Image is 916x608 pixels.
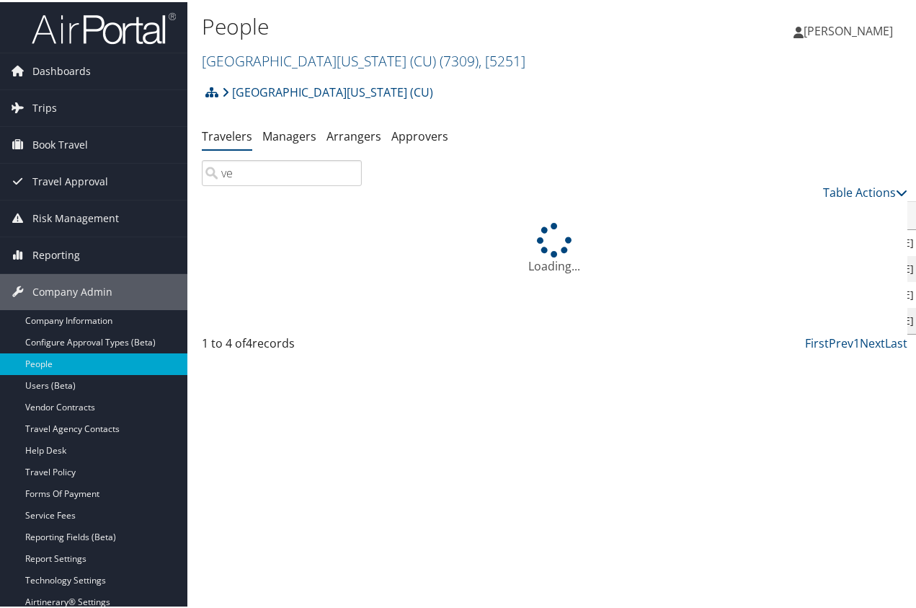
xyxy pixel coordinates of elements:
span: Trips [32,88,57,124]
a: [PERSON_NAME] [793,7,907,50]
span: ( 7309 ) [440,49,479,69]
input: Search [202,158,362,184]
a: Table Actions [823,182,907,198]
a: [GEOGRAPHIC_DATA][US_STATE] (CU) [202,49,525,69]
a: [GEOGRAPHIC_DATA][US_STATE] (CU) [222,76,433,105]
span: Risk Management [32,198,119,234]
a: Next [860,333,885,349]
span: Reporting [32,235,80,271]
span: , [ 5251 ] [479,49,525,69]
a: Arrangers [326,126,381,142]
span: 4 [246,333,252,349]
a: Approvers [391,126,448,142]
span: Book Travel [32,125,88,161]
span: [PERSON_NAME] [804,21,893,37]
a: Last [885,333,907,349]
a: Managers [262,126,316,142]
h1: People [202,9,672,40]
div: Loading... [202,221,907,273]
span: Company Admin [32,272,112,308]
div: 1 to 4 of records [202,332,362,357]
a: 1 [853,333,860,349]
img: airportal-logo.png [32,9,176,43]
a: First [805,333,829,349]
a: Prev [829,333,853,349]
a: Travelers [202,126,252,142]
span: Dashboards [32,51,91,87]
span: Travel Approval [32,162,108,198]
